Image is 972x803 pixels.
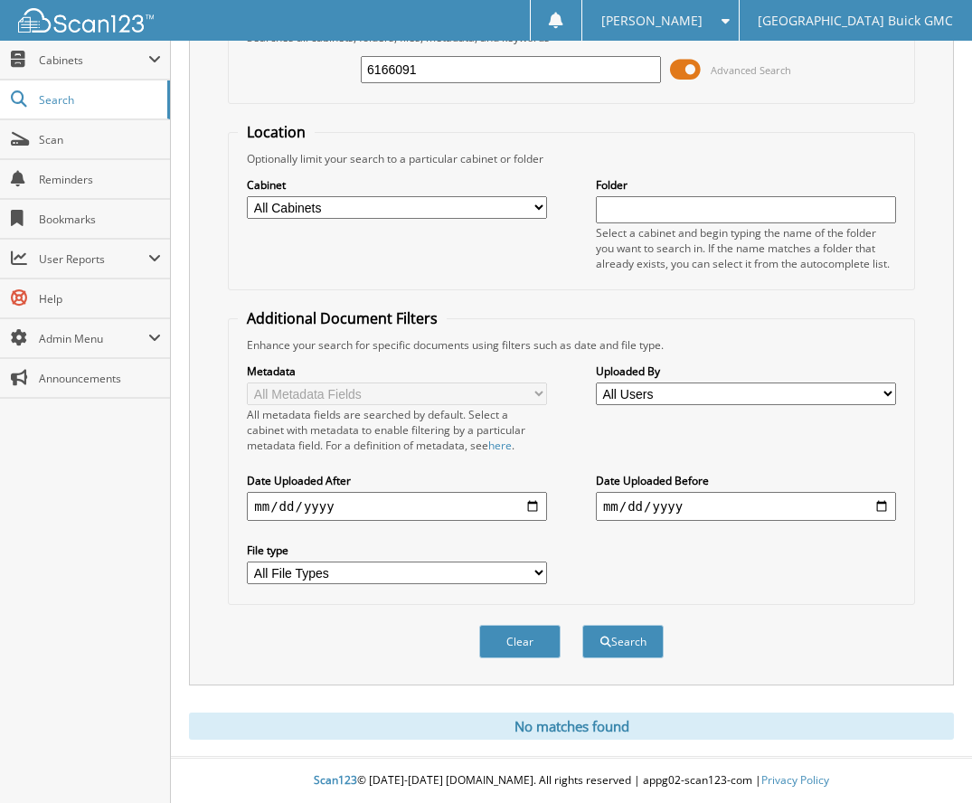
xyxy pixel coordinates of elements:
span: Bookmarks [39,212,161,227]
span: Reminders [39,172,161,187]
div: All metadata fields are searched by default. Select a cabinet with metadata to enable filtering b... [247,407,547,453]
span: Scan [39,132,161,147]
div: Optionally limit your search to a particular cabinet or folder [238,151,904,166]
span: [PERSON_NAME] [601,15,703,26]
span: Cabinets [39,52,148,68]
span: Announcements [39,371,161,386]
div: Enhance your search for specific documents using filters such as date and file type. [238,337,904,353]
button: Search [582,625,664,658]
label: Folder [596,177,896,193]
div: Select a cabinet and begin typing the name of the folder you want to search in. If the name match... [596,225,896,271]
span: Admin Menu [39,331,148,346]
span: User Reports [39,251,148,267]
img: scan123-logo-white.svg [18,8,154,33]
input: start [247,492,547,521]
label: Date Uploaded After [247,473,547,488]
label: File type [247,543,547,558]
span: [GEOGRAPHIC_DATA] Buick GMC [758,15,953,26]
label: Date Uploaded Before [596,473,896,488]
div: No matches found [189,713,954,740]
div: © [DATE]-[DATE] [DOMAIN_NAME]. All rights reserved | appg02-scan123-com | [171,759,972,803]
label: Metadata [247,364,547,379]
iframe: Chat Widget [882,716,972,803]
a: here [488,438,512,453]
legend: Additional Document Filters [238,308,447,328]
button: Clear [479,625,561,658]
legend: Location [238,122,315,142]
input: end [596,492,896,521]
a: Privacy Policy [761,772,829,788]
label: Cabinet [247,177,547,193]
span: Help [39,291,161,307]
span: Scan123 [314,772,357,788]
label: Uploaded By [596,364,896,379]
span: Advanced Search [711,63,791,77]
span: Search [39,92,158,108]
